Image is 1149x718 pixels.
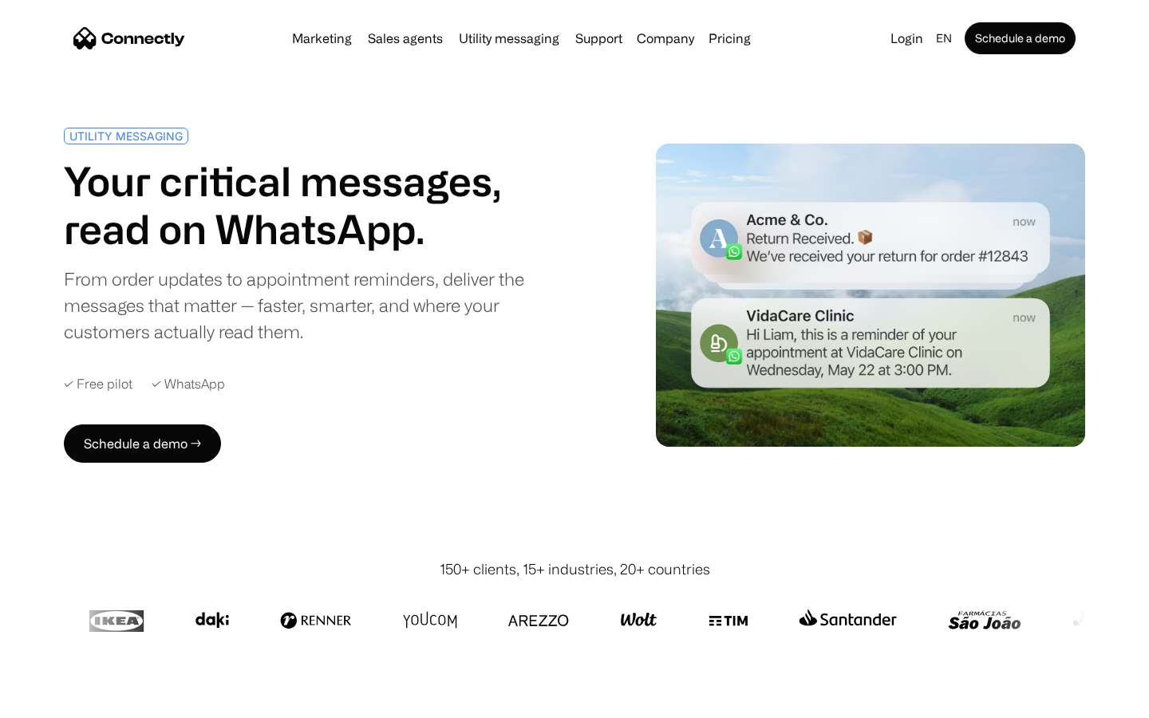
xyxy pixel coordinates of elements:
div: ✓ WhatsApp [152,377,225,392]
div: Company [637,27,694,49]
a: Marketing [286,32,358,45]
div: 150+ clients, 15+ industries, 20+ countries [440,558,710,580]
a: Schedule a demo [965,22,1076,54]
aside: Language selected: English [16,688,96,712]
h1: Your critical messages, read on WhatsApp. [64,157,568,253]
a: Utility messaging [452,32,566,45]
div: UTILITY MESSAGING [69,130,183,142]
div: en [936,27,952,49]
a: Schedule a demo → [64,424,221,463]
a: Support [569,32,629,45]
a: Pricing [702,32,757,45]
div: From order updates to appointment reminders, deliver the messages that matter — faster, smarter, ... [64,266,568,345]
ul: Language list [32,690,96,712]
div: ✓ Free pilot [64,377,132,392]
a: Sales agents [361,32,449,45]
a: Login [884,27,930,49]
